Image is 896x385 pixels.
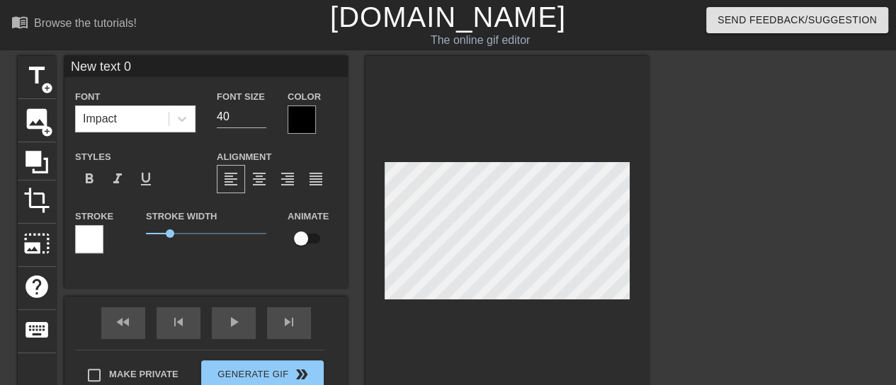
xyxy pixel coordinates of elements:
span: menu_book [11,13,28,30]
div: Browse the tutorials! [34,17,137,29]
span: skip_next [280,314,297,331]
span: format_italic [109,171,126,188]
span: double_arrow [293,366,310,383]
div: The online gif editor [306,32,655,49]
span: format_align_justify [307,171,324,188]
label: Font Size [217,90,265,104]
span: format_align_right [279,171,296,188]
label: Stroke [75,209,113,224]
span: format_underline [137,171,154,188]
span: help [23,273,50,300]
span: add_circle [41,82,53,94]
span: play_arrow [225,314,242,331]
button: Send Feedback/Suggestion [706,7,888,33]
label: Font [75,90,100,104]
span: image [23,105,50,132]
span: format_align_left [222,171,239,188]
a: Browse the tutorials! [11,13,137,35]
span: fast_rewind [115,314,132,331]
a: [DOMAIN_NAME] [330,1,566,33]
span: Generate Gif [207,366,318,383]
span: photo_size_select_large [23,230,50,257]
label: Styles [75,150,111,164]
span: Make Private [109,367,178,381]
span: add_circle [41,125,53,137]
label: Stroke Width [146,209,217,224]
span: Send Feedback/Suggestion [718,11,877,29]
span: format_align_center [251,171,268,188]
span: format_bold [81,171,98,188]
label: Animate [288,209,329,224]
span: skip_previous [170,314,187,331]
label: Alignment [217,150,271,164]
span: crop [23,187,50,214]
div: Impact [83,110,117,127]
span: keyboard [23,316,50,343]
label: Color [288,90,321,104]
span: title [23,62,50,89]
